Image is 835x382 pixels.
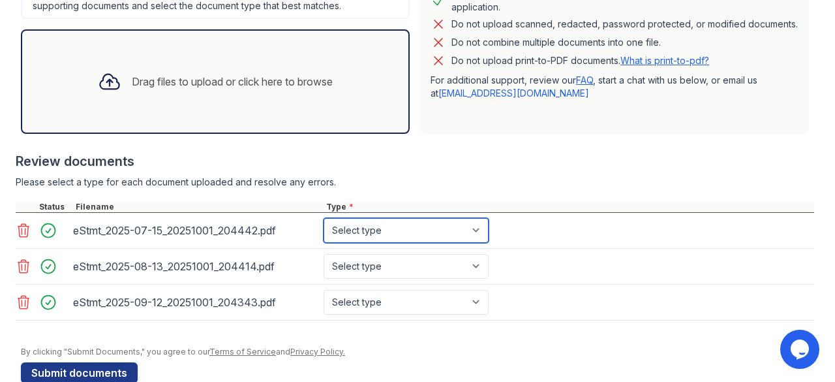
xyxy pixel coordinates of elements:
iframe: chat widget [780,330,822,369]
p: For additional support, review our , start a chat with us below, or email us at [431,74,798,100]
div: Do not upload scanned, redacted, password protected, or modified documents. [451,16,798,32]
div: Drag files to upload or click here to browse [132,74,333,89]
a: Terms of Service [209,347,276,357]
a: What is print-to-pdf? [620,55,709,66]
div: eStmt_2025-08-13_20251001_204414.pdf [73,256,318,277]
a: Privacy Policy. [290,347,345,357]
div: By clicking "Submit Documents," you agree to our and [21,347,814,357]
div: Filename [73,202,324,212]
div: eStmt_2025-09-12_20251001_204343.pdf [73,292,318,313]
a: FAQ [576,74,593,86]
div: Please select a type for each document uploaded and resolve any errors. [16,176,814,189]
p: Do not upload print-to-PDF documents. [451,54,709,67]
div: eStmt_2025-07-15_20251001_204442.pdf [73,220,318,241]
div: Status [37,202,73,212]
div: Review documents [16,152,814,170]
div: Do not combine multiple documents into one file. [451,35,661,50]
a: [EMAIL_ADDRESS][DOMAIN_NAME] [438,88,589,99]
div: Type [324,202,814,212]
